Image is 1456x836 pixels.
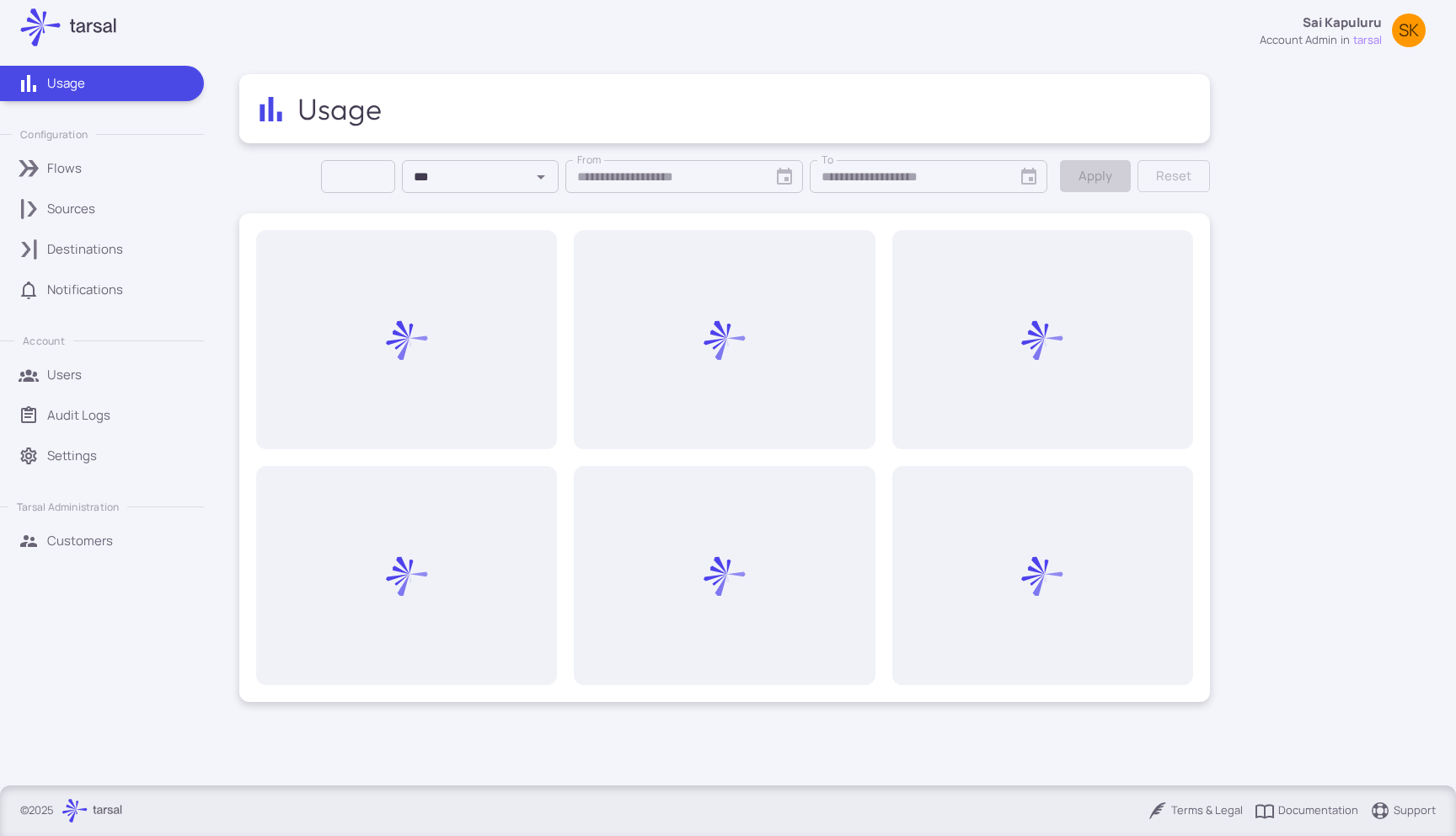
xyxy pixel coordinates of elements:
p: Tarsal Administration [17,500,119,514]
p: Account [23,334,64,348]
p: Configuration [20,127,88,142]
a: Documentation [1255,801,1358,821]
p: Sai Kapuluru [1303,13,1382,32]
img: Loading... [386,555,428,598]
p: Settings [47,447,97,465]
a: Support [1370,801,1436,821]
p: Flows [47,159,82,178]
span: in [1341,32,1350,49]
p: Destinations [47,240,123,259]
p: Notifications [47,281,123,299]
p: Audit Logs [47,406,110,425]
p: Usage [47,74,85,93]
img: Loading... [386,319,428,362]
span: tarsal [1353,32,1382,49]
p: Customers [47,532,113,550]
p: Sources [47,200,95,218]
p: Users [47,366,82,384]
label: From [577,153,602,168]
button: Reset [1137,160,1210,192]
h2: Usage [297,91,385,126]
a: Terms & Legal [1148,801,1243,821]
button: Apply [1060,160,1131,192]
img: Loading... [1021,319,1063,362]
label: To [822,153,833,168]
button: Sai Kapuluruaccount adminintarsalSK [1250,7,1436,55]
img: Loading... [704,319,746,362]
button: Open [529,165,553,189]
span: SK [1399,22,1419,39]
img: Loading... [1021,555,1063,598]
p: © 2025 [20,802,54,819]
img: Loading... [704,555,746,598]
div: account admin [1260,32,1337,49]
